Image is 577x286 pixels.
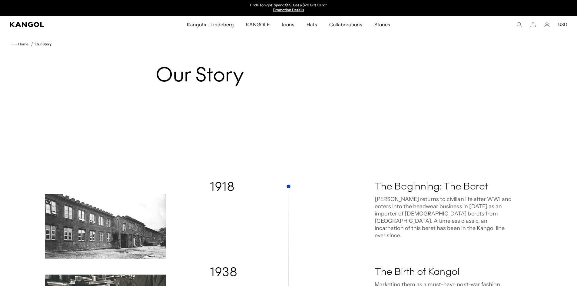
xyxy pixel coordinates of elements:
[240,16,276,33] a: KANGOLF
[226,3,351,13] div: 1 of 2
[329,16,362,33] span: Collaborations
[307,16,317,33] span: Hats
[35,42,51,46] a: Our Story
[375,266,513,278] h3: The Birth of Kangol
[558,22,567,27] button: USD
[273,8,304,12] a: Promotion Details
[375,196,513,239] p: [PERSON_NAME] returns to civilian life after WWI and enters into the headwear business in [DATE] ...
[210,181,367,239] h2: 1918
[17,42,28,46] span: Home
[250,3,327,8] p: Ends Tonight: Spend $99, Get a $20 Gift Card*
[10,22,124,27] a: Kangol
[181,16,240,33] a: Kangol x J.Lindeberg
[516,22,522,27] summary: Search here
[300,16,323,33] a: Hats
[226,3,351,13] slideshow-component: Announcement bar
[368,16,396,33] a: Stories
[544,22,550,27] a: Account
[375,181,513,193] h3: The Beginning: The Beret
[187,16,234,33] span: Kangol x J.Lindeberg
[530,22,536,27] button: Cart
[282,16,294,33] span: Icons
[28,41,33,48] li: /
[12,41,28,47] a: Home
[156,65,421,88] h1: Our Story
[323,16,368,33] a: Collaborations
[374,16,390,33] span: Stories
[276,16,300,33] a: Icons
[246,16,270,33] span: KANGOLF
[226,3,351,13] div: Announcement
